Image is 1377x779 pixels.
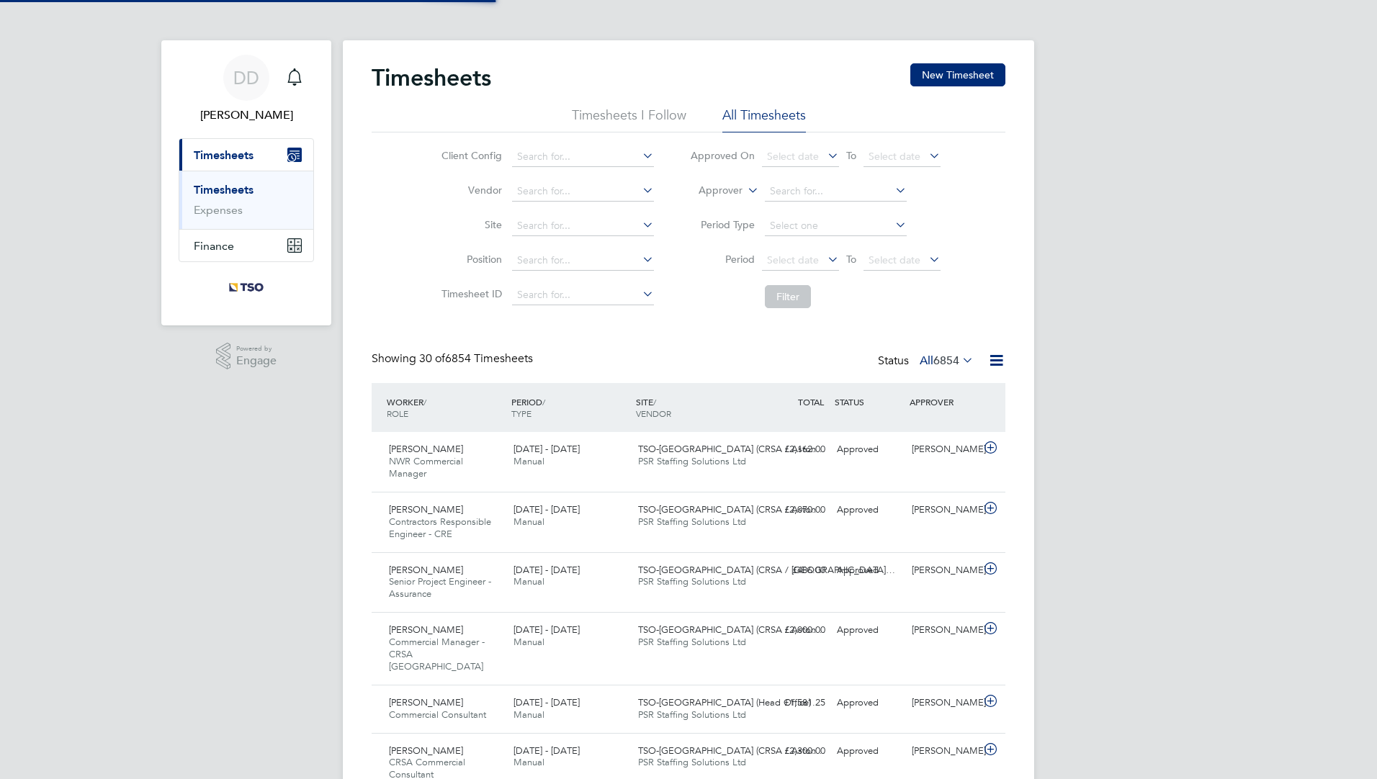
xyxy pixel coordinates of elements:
[933,354,959,368] span: 6854
[638,636,746,648] span: PSR Staffing Solutions Ltd
[437,149,502,162] label: Client Config
[638,515,746,528] span: PSR Staffing Solutions Ltd
[194,203,243,217] a: Expenses
[513,636,544,648] span: Manual
[869,253,920,266] span: Select date
[437,184,502,197] label: Vendor
[216,343,277,370] a: Powered byEngage
[690,149,755,162] label: Approved On
[372,351,536,366] div: Showing
[653,396,656,407] span: /
[194,183,254,197] a: Timesheets
[798,396,824,407] span: TOTAL
[878,351,977,372] div: Status
[194,148,254,162] span: Timesheets
[512,285,654,305] input: Search for...
[831,691,906,715] div: Approved
[910,63,1005,86] button: New Timesheet
[756,691,831,715] div: £1,581.25
[638,708,746,721] span: PSR Staffing Solutions Ltd
[906,389,981,415] div: APPROVER
[221,276,272,300] img: tso-uk-logo-retina.png
[513,575,544,587] span: Manual
[419,351,533,366] span: 6854 Timesheets
[842,250,861,269] span: To
[389,708,486,721] span: Commercial Consultant
[632,389,757,426] div: SITE
[636,407,671,419] span: VENDOR
[765,216,907,236] input: Select one
[179,230,313,261] button: Finance
[513,503,580,515] span: [DATE] - [DATE]
[389,636,485,672] span: Commercial Manager - CRSA [GEOGRAPHIC_DATA]
[638,744,825,757] span: TSO-[GEOGRAPHIC_DATA] (CRSA / Aston…
[513,696,580,708] span: [DATE] - [DATE]
[638,503,825,515] span: TSO-[GEOGRAPHIC_DATA] (CRSA / Aston…
[638,756,746,768] span: PSR Staffing Solutions Ltd
[831,618,906,642] div: Approved
[756,559,831,582] div: £486.00
[906,739,981,763] div: [PERSON_NAME]
[638,455,746,467] span: PSR Staffing Solutions Ltd
[512,251,654,271] input: Search for...
[767,150,819,163] span: Select date
[765,285,811,308] button: Filter
[906,438,981,461] div: [PERSON_NAME]
[513,744,580,757] span: [DATE] - [DATE]
[389,575,491,600] span: Senior Project Engineer - Assurance
[437,253,502,266] label: Position
[179,107,314,124] span: Deslyn Darbeau
[756,739,831,763] div: £2,300.00
[389,696,463,708] span: [PERSON_NAME]
[831,389,906,415] div: STATUS
[236,343,277,355] span: Powered by
[437,287,502,300] label: Timesheet ID
[638,623,825,636] span: TSO-[GEOGRAPHIC_DATA] (CRSA / Aston…
[756,438,831,461] div: £2,162.00
[920,354,974,368] label: All
[389,443,463,455] span: [PERSON_NAME]
[512,147,654,167] input: Search for...
[194,239,234,253] span: Finance
[756,618,831,642] div: £2,000.00
[906,498,981,522] div: [PERSON_NAME]
[179,171,313,229] div: Timesheets
[756,498,831,522] div: £2,070.00
[423,396,426,407] span: /
[508,389,632,426] div: PERIOD
[513,515,544,528] span: Manual
[906,691,981,715] div: [PERSON_NAME]
[389,744,463,757] span: [PERSON_NAME]
[389,455,463,479] span: NWR Commercial Manager
[511,407,531,419] span: TYPE
[831,739,906,763] div: Approved
[513,564,580,576] span: [DATE] - [DATE]
[161,40,331,325] nav: Main navigation
[179,139,313,171] button: Timesheets
[389,503,463,515] span: [PERSON_NAME]
[513,443,580,455] span: [DATE] - [DATE]
[512,181,654,202] input: Search for...
[638,696,811,708] span: TSO-[GEOGRAPHIC_DATA] (Head Office)
[638,564,895,576] span: TSO-[GEOGRAPHIC_DATA] (CRSA / [GEOGRAPHIC_DATA]…
[513,756,544,768] span: Manual
[513,455,544,467] span: Manual
[389,515,491,540] span: Contractors Responsible Engineer - CRE
[831,498,906,522] div: Approved
[765,181,907,202] input: Search for...
[542,396,545,407] span: /
[513,708,544,721] span: Manual
[179,276,314,300] a: Go to home page
[906,618,981,642] div: [PERSON_NAME]
[690,253,755,266] label: Period
[372,63,491,92] h2: Timesheets
[767,253,819,266] span: Select date
[389,564,463,576] span: [PERSON_NAME]
[383,389,508,426] div: WORKER
[437,218,502,231] label: Site
[179,55,314,124] a: DD[PERSON_NAME]
[831,438,906,461] div: Approved
[638,443,825,455] span: TSO-[GEOGRAPHIC_DATA] (CRSA / Aston…
[513,623,580,636] span: [DATE] - [DATE]
[842,146,861,165] span: To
